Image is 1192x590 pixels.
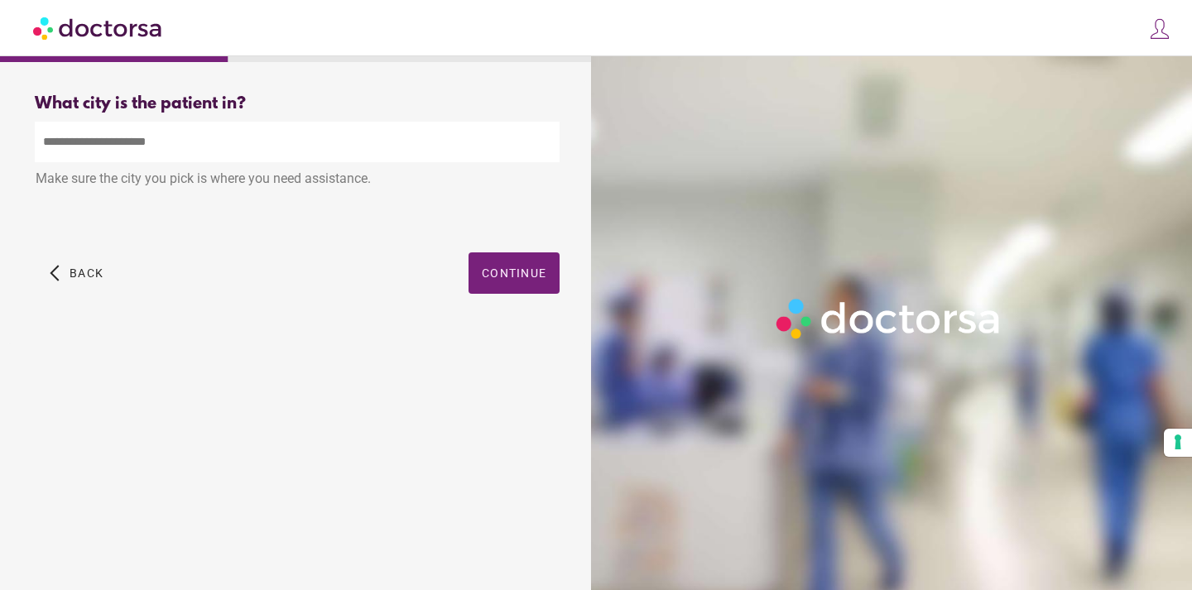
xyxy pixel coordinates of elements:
[1148,17,1171,41] img: icons8-customer-100.png
[1164,429,1192,457] button: Your consent preferences for tracking technologies
[482,266,546,280] span: Continue
[770,292,1008,345] img: Logo-Doctorsa-trans-White-partial-flat.png
[70,266,103,280] span: Back
[33,9,164,46] img: Doctorsa.com
[35,94,560,113] div: What city is the patient in?
[469,252,560,294] button: Continue
[43,252,110,294] button: arrow_back_ios Back
[35,162,560,199] div: Make sure the city you pick is where you need assistance.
